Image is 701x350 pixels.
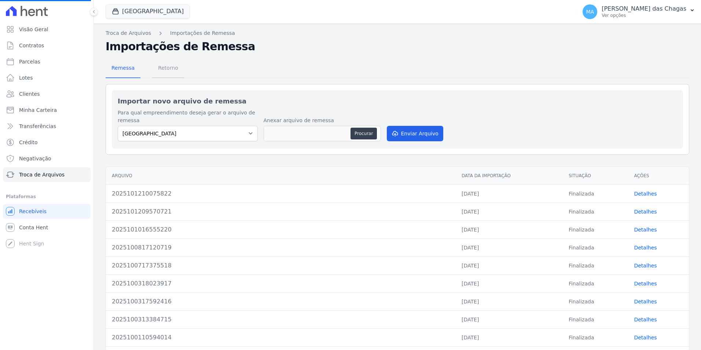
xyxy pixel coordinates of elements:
td: Finalizada [563,238,628,256]
a: Detalhes [634,227,657,233]
button: MA [PERSON_NAME] das Chagas Ver opções [577,1,701,22]
td: Finalizada [563,292,628,310]
a: Minha Carteira [3,103,91,117]
a: Parcelas [3,54,91,69]
td: Finalizada [563,274,628,292]
label: Para qual empreendimento deseja gerar o arquivo de remessa [118,109,258,124]
a: Remessa [106,59,140,78]
a: Retorno [152,59,184,78]
a: Recebíveis [3,204,91,219]
a: Detalhes [634,335,657,340]
a: Detalhes [634,299,657,305]
h2: Importar novo arquivo de remessa [118,96,677,106]
a: Troca de Arquivos [106,29,151,37]
th: Situação [563,167,628,185]
a: Importações de Remessa [170,29,235,37]
div: 2025100717375518 [112,261,450,270]
a: Negativação [3,151,91,166]
span: Lotes [19,74,33,81]
a: Contratos [3,38,91,53]
div: 2025100110594014 [112,333,450,342]
td: Finalizada [563,310,628,328]
span: Negativação [19,155,51,162]
span: Remessa [107,61,139,75]
a: Crédito [3,135,91,150]
div: 2025100817120719 [112,243,450,252]
div: 2025101209570721 [112,207,450,216]
nav: Breadcrumb [106,29,689,37]
span: Transferências [19,123,56,130]
p: Ver opções [602,12,686,18]
span: Clientes [19,90,40,98]
td: [DATE] [456,238,563,256]
td: [DATE] [456,274,563,292]
div: 2025101016555220 [112,225,450,234]
button: Procurar [350,128,377,139]
td: Finalizada [563,203,628,220]
span: Conta Hent [19,224,48,231]
span: MA [586,9,594,14]
th: Data da Importação [456,167,563,185]
a: Clientes [3,87,91,101]
th: Arquivo [106,167,456,185]
td: [DATE] [456,256,563,274]
div: 2025100313384715 [112,315,450,324]
button: Enviar Arquivo [387,126,443,141]
a: Troca de Arquivos [3,167,91,182]
span: Recebíveis [19,208,47,215]
td: [DATE] [456,292,563,310]
a: Detalhes [634,191,657,197]
span: Visão Geral [19,26,48,33]
td: Finalizada [563,185,628,203]
th: Ações [628,167,689,185]
label: Anexar arquivo de remessa [264,117,381,124]
div: 2025100318023917 [112,279,450,288]
div: Plataformas [6,192,88,201]
td: [DATE] [456,185,563,203]
h2: Importações de Remessa [106,40,689,53]
span: Contratos [19,42,44,49]
td: Finalizada [563,328,628,346]
a: Transferências [3,119,91,134]
td: [DATE] [456,203,563,220]
div: 2025100317592416 [112,297,450,306]
a: Lotes [3,70,91,85]
td: Finalizada [563,220,628,238]
a: Conta Hent [3,220,91,235]
td: [DATE] [456,328,563,346]
span: Troca de Arquivos [19,171,65,178]
td: [DATE] [456,310,563,328]
a: Detalhes [634,209,657,215]
a: Detalhes [634,281,657,287]
span: Parcelas [19,58,40,65]
td: [DATE] [456,220,563,238]
button: [GEOGRAPHIC_DATA] [106,4,190,18]
p: [PERSON_NAME] das Chagas [602,5,686,12]
td: Finalizada [563,256,628,274]
span: Retorno [154,61,183,75]
span: Minha Carteira [19,106,57,114]
a: Detalhes [634,317,657,322]
nav: Tab selector [106,59,184,78]
a: Detalhes [634,263,657,269]
a: Visão Geral [3,22,91,37]
span: Crédito [19,139,38,146]
a: Detalhes [634,245,657,251]
div: 2025101210075822 [112,189,450,198]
